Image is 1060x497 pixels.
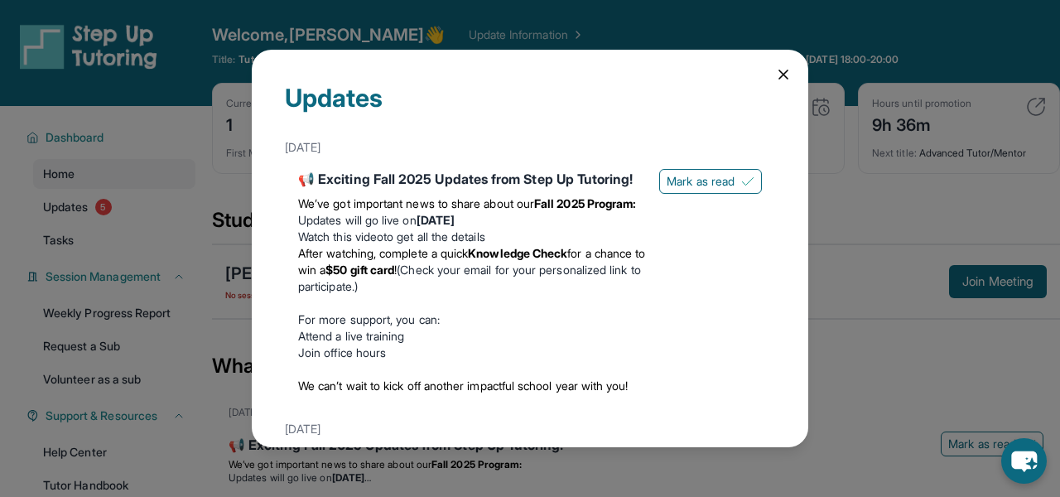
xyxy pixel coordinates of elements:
[298,311,646,328] p: For more support, you can:
[298,169,646,189] div: 📢 Exciting Fall 2025 Updates from Step Up Tutoring!
[417,213,455,227] strong: [DATE]
[298,196,534,210] span: We’ve got important news to share about our
[667,173,735,190] span: Mark as read
[298,345,386,359] a: Join office hours
[285,83,775,133] div: Updates
[298,245,646,295] li: (Check your email for your personalized link to participate.)
[285,414,775,444] div: [DATE]
[325,263,394,277] strong: $50 gift card
[534,196,636,210] strong: Fall 2025 Program:
[741,175,754,188] img: Mark as read
[1001,438,1047,484] button: chat-button
[468,246,567,260] strong: Knowledge Check
[298,229,383,244] a: Watch this video
[298,246,468,260] span: After watching, complete a quick
[298,329,405,343] a: Attend a live training
[394,263,397,277] span: !
[298,229,646,245] li: to get all the details
[298,212,646,229] li: Updates will go live on
[285,133,775,162] div: [DATE]
[659,169,762,194] button: Mark as read
[298,379,629,393] span: We can’t wait to kick off another impactful school year with you!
